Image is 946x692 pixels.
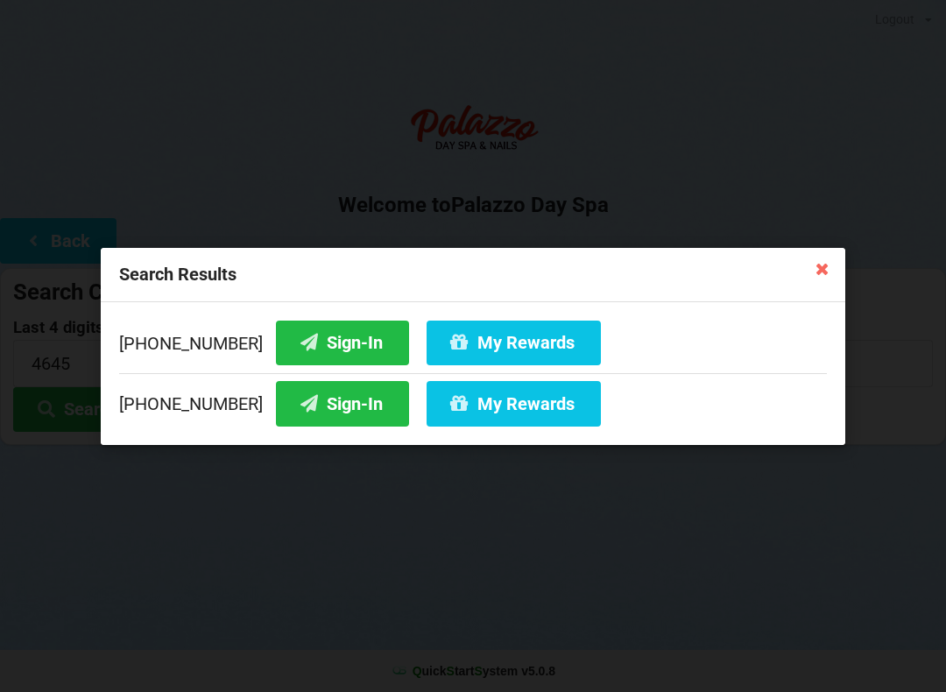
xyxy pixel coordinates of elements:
div: [PHONE_NUMBER] [119,372,827,426]
button: My Rewards [427,381,601,426]
button: Sign-In [276,320,409,364]
div: Search Results [101,248,845,302]
button: Sign-In [276,381,409,426]
div: [PHONE_NUMBER] [119,320,827,372]
button: My Rewards [427,320,601,364]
